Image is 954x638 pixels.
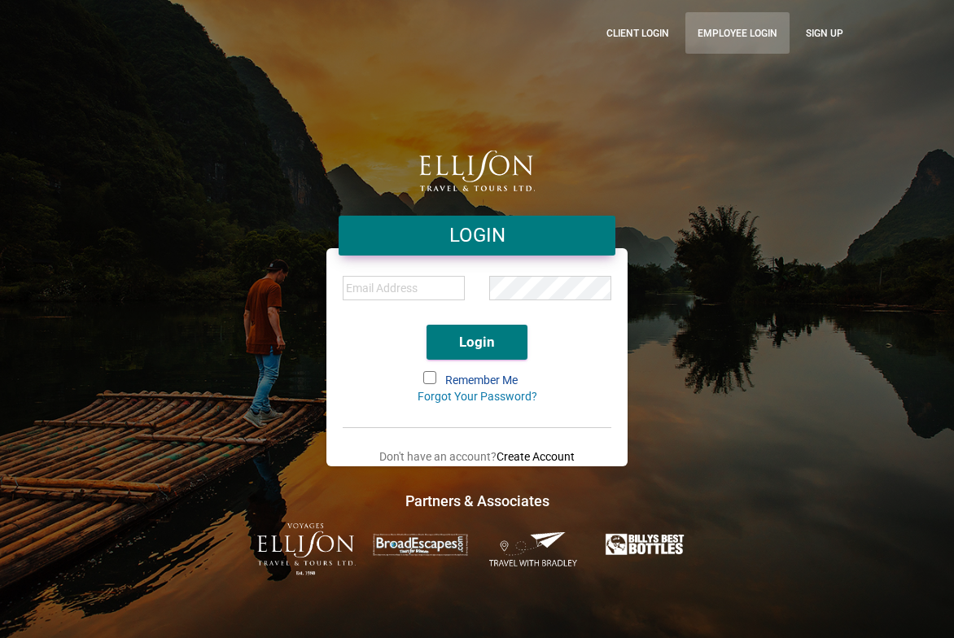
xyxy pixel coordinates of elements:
a: Employee Login [685,12,790,54]
a: Create Account [497,450,575,463]
button: Login [427,325,527,360]
h4: Partners & Associates [98,491,856,511]
a: CLient Login [594,12,681,54]
img: Billys-Best-Bottles.png [598,530,697,559]
img: Travel-With-Bradley.png [485,531,584,569]
h4: LOGIN [351,222,603,250]
img: ET-Voyages-text-colour-Logo-with-est.png [257,523,356,576]
input: Email Address [343,276,465,300]
p: Don't have an account? [343,447,611,466]
img: logo.png [419,151,535,191]
a: Forgot Your Password? [418,390,537,403]
img: broadescapes.png [371,533,470,557]
a: Sign up [794,12,856,54]
label: Remember Me [425,373,530,389]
